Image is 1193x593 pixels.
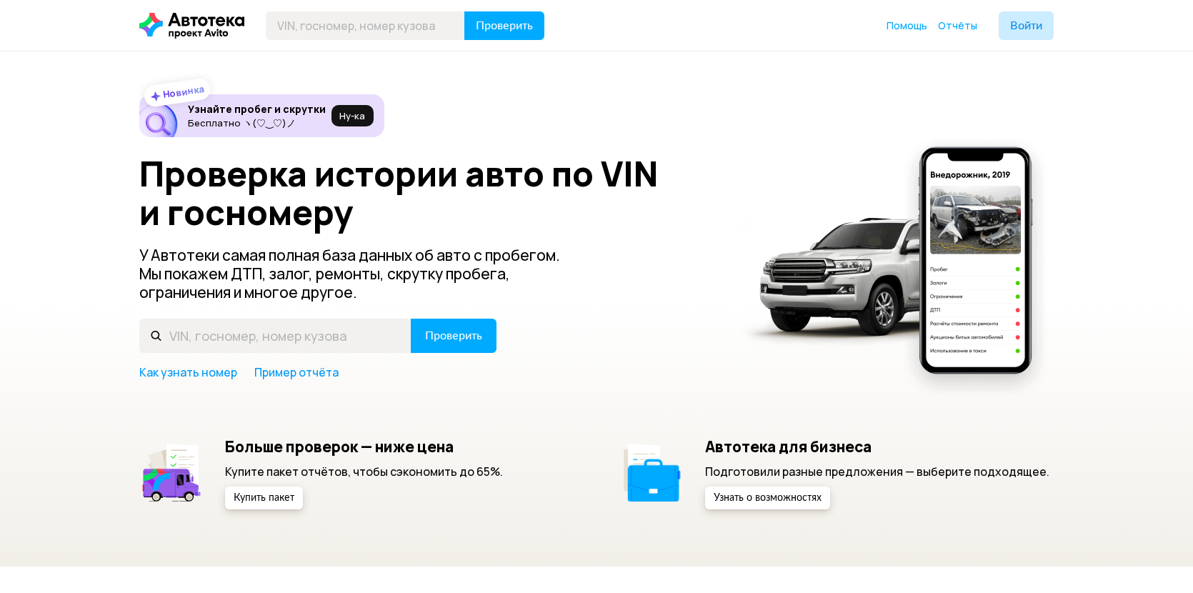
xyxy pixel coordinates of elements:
[339,110,365,121] span: Ну‑ка
[254,364,339,380] a: Пример отчёта
[139,154,720,231] h1: Проверка истории авто по VIN и госномеру
[225,464,503,479] p: Купите пакет отчётов, чтобы сэкономить до 65%.
[705,464,1049,479] p: Подготовили разные предложения — выберите подходящее.
[1010,20,1042,31] span: Войти
[705,487,830,509] button: Узнать о возможностях
[162,82,206,101] strong: Новинка
[139,364,237,380] a: Как узнать номер
[188,117,326,129] p: Бесплатно ヽ(♡‿♡)ノ
[938,19,977,33] a: Отчёты
[266,11,465,40] input: VIN, госномер, номер кузова
[887,19,927,33] a: Помощь
[714,493,822,503] span: Узнать о возможностях
[225,487,303,509] button: Купить пакет
[425,330,482,342] span: Проверить
[188,103,326,116] h6: Узнайте пробег и скрутки
[225,437,503,456] h5: Больше проверок — ниже цена
[476,20,533,31] span: Проверить
[999,11,1054,40] button: Войти
[705,437,1049,456] h5: Автотека для бизнеса
[139,319,411,353] input: VIN, госномер, номер кузова
[411,319,496,353] button: Проверить
[887,19,927,32] span: Помощь
[234,493,294,503] span: Купить пакет
[139,246,584,302] p: У Автотеки самая полная база данных об авто с пробегом. Мы покажем ДТП, залог, ремонты, скрутку п...
[938,19,977,32] span: Отчёты
[464,11,544,40] button: Проверить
